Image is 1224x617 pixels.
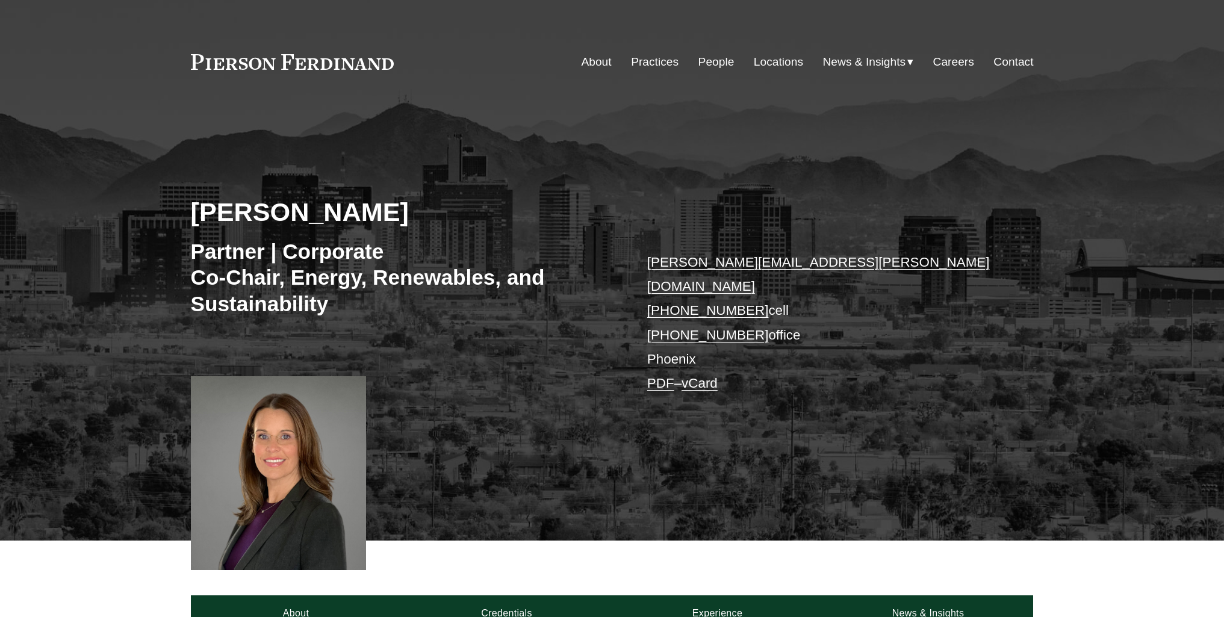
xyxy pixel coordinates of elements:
a: [PERSON_NAME][EMAIL_ADDRESS][PERSON_NAME][DOMAIN_NAME] [647,255,990,294]
a: folder dropdown [823,51,914,73]
h3: Partner | Corporate Co-Chair, Energy, Renewables, and Sustainability [191,238,612,317]
a: About [581,51,611,73]
a: Contact [993,51,1033,73]
p: cell office Phoenix – [647,250,998,396]
a: Careers [933,51,974,73]
a: [PHONE_NUMBER] [647,303,769,318]
a: Locations [754,51,803,73]
a: Practices [631,51,679,73]
span: News & Insights [823,52,906,73]
a: PDF [647,376,674,391]
a: People [698,51,735,73]
a: vCard [682,376,718,391]
h2: [PERSON_NAME] [191,196,612,228]
a: [PHONE_NUMBER] [647,327,769,343]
